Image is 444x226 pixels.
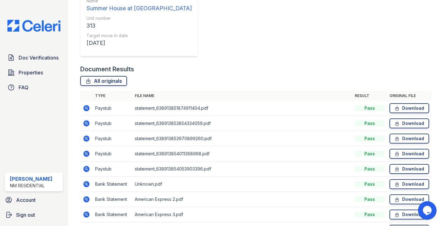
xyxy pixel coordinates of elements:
[132,91,352,101] th: File name
[389,210,429,219] a: Download
[2,209,65,221] a: Sign out
[16,211,35,219] span: Sign out
[355,151,385,157] div: Pass
[93,101,132,116] td: Paystub
[355,135,385,142] div: Pass
[19,69,43,76] span: Properties
[93,91,132,101] th: Type
[93,192,132,207] td: Bank Statement
[93,146,132,162] td: Paystub
[132,177,352,192] td: Unknown.pdf
[86,33,192,39] div: Target move in date
[86,39,192,47] div: [DATE]
[93,116,132,131] td: Paystub
[86,15,192,21] div: Unit number
[389,164,429,174] a: Download
[389,149,429,159] a: Download
[132,131,352,146] td: statement_638913853970899260.pdf
[389,103,429,113] a: Download
[80,76,127,86] a: All originals
[352,91,387,101] th: Result
[5,81,63,94] a: FAQ
[10,175,52,183] div: [PERSON_NAME]
[93,162,132,177] td: Paystub
[5,66,63,79] a: Properties
[16,196,36,204] span: Account
[389,194,429,204] a: Download
[93,131,132,146] td: Paystub
[93,207,132,222] td: Bank Statement
[389,179,429,189] a: Download
[19,84,29,91] span: FAQ
[389,134,429,144] a: Download
[387,91,432,101] th: Original file
[2,20,65,32] img: CE_Logo_Blue-a8612792a0a2168367f1c8372b55b34899dd931a85d93a1a3d3e32e68fde9ad4.png
[132,101,352,116] td: statement_638913851874911404.pdf
[5,51,63,64] a: Doc Verifications
[355,181,385,187] div: Pass
[132,146,352,162] td: statement_638913854011368968.pdf
[355,211,385,218] div: Pass
[389,118,429,128] a: Download
[86,4,192,13] div: Summer House at [GEOGRAPHIC_DATA]
[93,177,132,192] td: Bank Statement
[132,207,352,222] td: American Express 3.pdf
[355,120,385,126] div: Pass
[10,183,52,189] div: NM Residential
[132,162,352,177] td: statement_638913854053903396.pdf
[132,116,352,131] td: statement_638913853854334059.pdf
[355,105,385,111] div: Pass
[355,196,385,202] div: Pass
[2,194,65,206] a: Account
[86,21,192,30] div: 313
[132,192,352,207] td: American Express 2.pdf
[80,65,134,73] div: Document Results
[19,54,59,61] span: Doc Verifications
[355,166,385,172] div: Pass
[418,201,438,220] iframe: chat widget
